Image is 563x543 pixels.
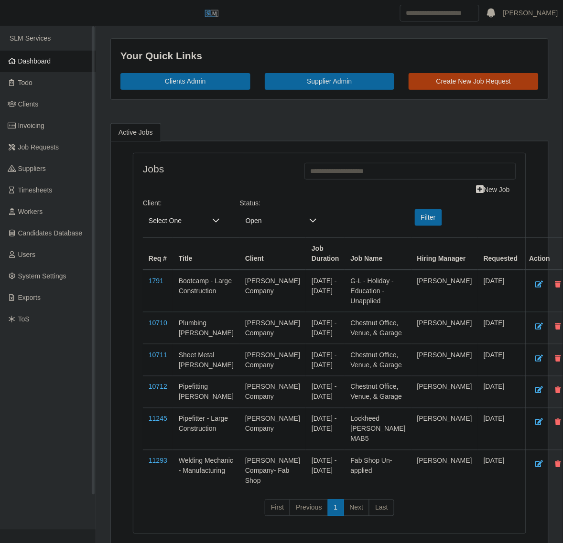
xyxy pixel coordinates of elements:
[345,344,411,376] td: Chestnut Office, Venue, & Garage
[306,450,345,492] td: [DATE] - [DATE]
[173,376,239,408] td: Pipefitting [PERSON_NAME]
[18,229,83,237] span: Candidates Database
[18,251,36,258] span: Users
[411,312,478,344] td: [PERSON_NAME]
[415,209,442,226] button: Filter
[18,57,51,65] span: Dashboard
[240,198,261,208] label: Status:
[18,100,39,108] span: Clients
[18,79,32,86] span: Todo
[120,73,250,90] a: Clients Admin
[143,163,290,175] h4: Jobs
[306,270,345,312] td: [DATE] - [DATE]
[478,408,524,450] td: [DATE]
[411,450,478,492] td: [PERSON_NAME]
[18,165,46,172] span: Suppliers
[205,6,219,21] img: SLM Logo
[306,312,345,344] td: [DATE] - [DATE]
[173,312,239,344] td: Plumbing [PERSON_NAME]
[149,319,167,327] a: 10710
[110,123,161,142] a: Active Jobs
[173,450,239,492] td: Welding Mechanic - Manufacturing
[306,344,345,376] td: [DATE] - [DATE]
[173,270,239,312] td: Bootcamp - Large Construction
[239,237,306,270] th: Client
[478,450,524,492] td: [DATE]
[18,186,53,194] span: Timesheets
[18,143,59,151] span: Job Requests
[411,376,478,408] td: [PERSON_NAME]
[478,376,524,408] td: [DATE]
[149,351,167,359] a: 10711
[149,277,163,285] a: 1791
[149,415,167,423] a: 11245
[143,237,173,270] th: Req #
[306,376,345,408] td: [DATE] - [DATE]
[143,212,206,230] span: Select One
[411,344,478,376] td: [PERSON_NAME]
[478,270,524,312] td: [DATE]
[240,212,303,230] span: Open
[503,8,558,18] a: [PERSON_NAME]
[143,198,162,208] label: Client:
[149,383,167,391] a: 10712
[239,270,306,312] td: [PERSON_NAME] Company
[239,376,306,408] td: [PERSON_NAME] Company
[173,237,239,270] th: Title
[173,408,239,450] td: Pipefitter - Large Construction
[345,376,411,408] td: Chestnut Office, Venue, & Garage
[18,272,66,280] span: System Settings
[18,315,30,323] span: ToS
[411,237,478,270] th: Hiring Manager
[239,450,306,492] td: [PERSON_NAME] Company- Fab Shop
[173,344,239,376] td: Sheet Metal [PERSON_NAME]
[345,237,411,270] th: Job Name
[345,312,411,344] td: Chestnut Office, Venue, & Garage
[478,312,524,344] td: [DATE]
[470,181,516,198] a: New Job
[239,408,306,450] td: [PERSON_NAME] Company
[143,500,516,524] nav: pagination
[411,408,478,450] td: [PERSON_NAME]
[18,122,44,129] span: Invoicing
[149,457,167,465] a: 11293
[120,48,539,64] div: Your Quick Links
[328,500,344,517] a: 1
[18,208,43,215] span: Workers
[478,237,524,270] th: Requested
[306,408,345,450] td: [DATE] - [DATE]
[400,5,479,21] input: Search
[345,408,411,450] td: Lockheed [PERSON_NAME] MAB5
[345,270,411,312] td: G-L - Holiday - Education - Unapplied
[411,270,478,312] td: [PERSON_NAME]
[10,34,51,42] span: SLM Services
[239,344,306,376] td: [PERSON_NAME] Company
[478,344,524,376] td: [DATE]
[345,450,411,492] td: Fab Shop Un-applied
[239,312,306,344] td: [PERSON_NAME] Company
[306,237,345,270] th: Job Duration
[409,73,539,90] a: Create New Job Request
[18,294,41,301] span: Exports
[265,73,395,90] a: Supplier Admin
